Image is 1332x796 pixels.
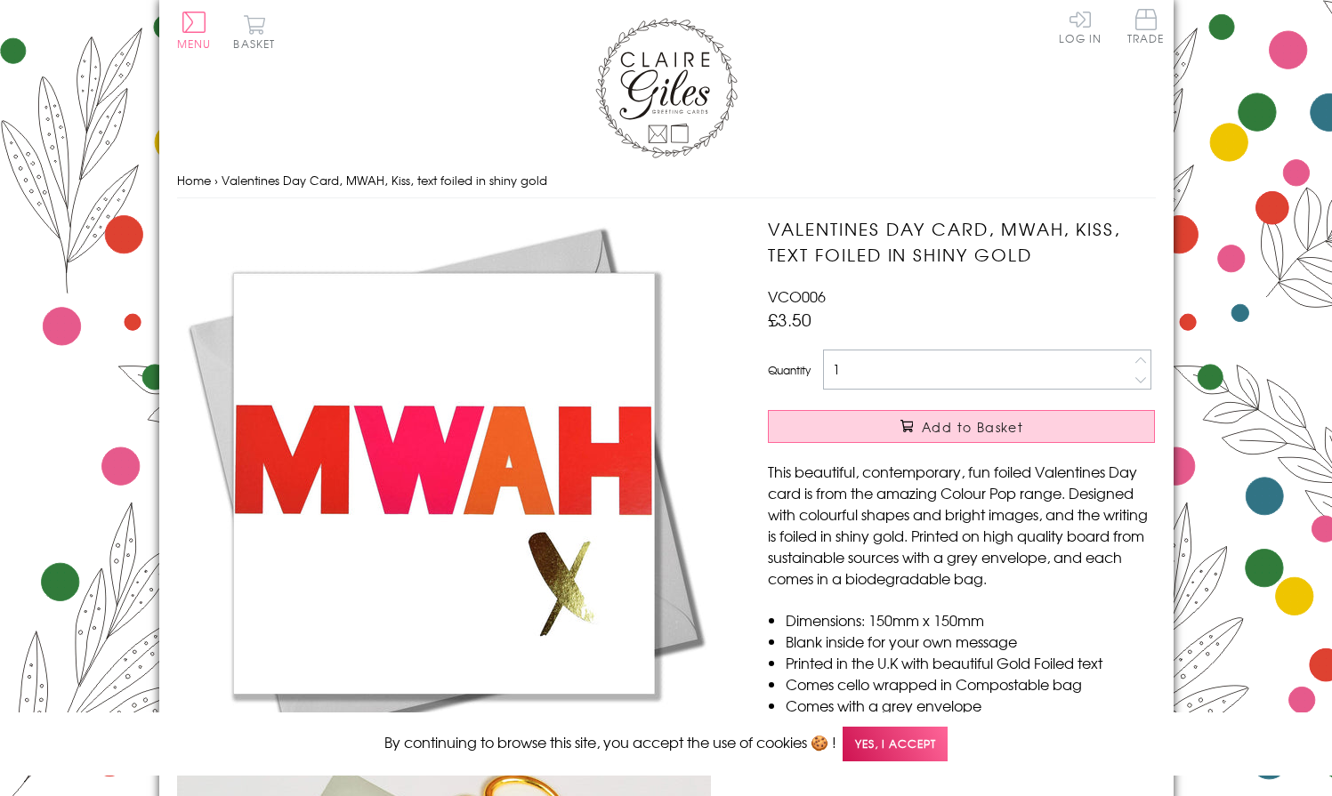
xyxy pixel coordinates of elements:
li: Printed in the U.K with beautiful Gold Foiled text [786,652,1155,673]
li: Comes with a grey envelope [786,695,1155,716]
a: Log In [1059,9,1102,44]
span: VCO006 [768,285,826,307]
a: Home [177,172,211,189]
span: Valentines Day Card, MWAH, Kiss, text foiled in shiny gold [222,172,547,189]
span: Add to Basket [922,418,1023,436]
a: Trade [1127,9,1165,47]
span: Yes, I accept [843,727,948,761]
button: Basket [230,14,279,49]
span: £3.50 [768,307,811,332]
img: Valentines Day Card, MWAH, Kiss, text foiled in shiny gold [177,216,711,750]
p: This beautiful, contemporary, fun foiled Valentines Day card is from the amazing Colour Pop range... [768,461,1155,589]
span: › [214,172,218,189]
label: Quantity [768,362,811,378]
button: Menu [177,12,212,49]
img: Claire Giles Greetings Cards [595,18,738,158]
h1: Valentines Day Card, MWAH, Kiss, text foiled in shiny gold [768,216,1155,268]
button: Add to Basket [768,410,1155,443]
nav: breadcrumbs [177,163,1156,199]
li: Dimensions: 150mm x 150mm [786,609,1155,631]
span: Trade [1127,9,1165,44]
li: Blank inside for your own message [786,631,1155,652]
li: Comes cello wrapped in Compostable bag [786,673,1155,695]
span: Menu [177,36,212,52]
